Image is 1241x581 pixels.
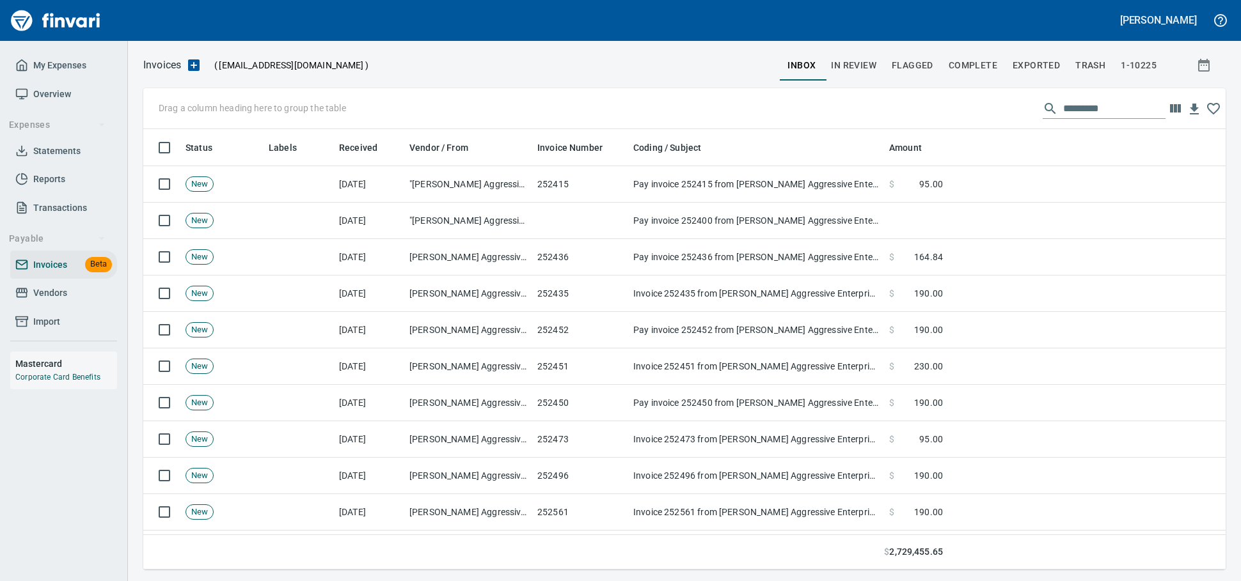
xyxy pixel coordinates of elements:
td: 252496 [532,458,628,494]
td: Invoice 252473 from [PERSON_NAME] Aggressive Enterprises, Inc. [628,421,884,458]
nav: breadcrumb [143,58,181,73]
span: Exported [1013,58,1060,74]
td: Invoice 252435 from [PERSON_NAME] Aggressive Enterprises, Inc. [628,275,884,312]
span: Complete [949,58,997,74]
span: Status [186,140,229,155]
span: Statements [33,143,81,159]
span: Transactions [33,200,87,216]
span: My Expenses [33,58,86,74]
span: $ [889,360,894,373]
td: 252436 [532,239,628,275]
button: Show invoices within a particular date range [1185,54,1226,77]
span: New [186,506,213,518]
span: 2,729,455.65 [889,545,943,559]
span: Labels [269,140,297,155]
td: 252452 [532,312,628,348]
td: [DATE] [334,531,404,567]
span: $ [889,251,894,263]
td: [DATE] [334,275,404,312]
span: Import [33,314,60,330]
span: Beta [85,257,112,272]
span: 190.00 [914,396,943,409]
img: Finvari [8,5,104,36]
button: Expenses [4,113,111,137]
p: Invoices [143,58,181,73]
span: New [186,178,213,190]
a: Overview [10,80,117,109]
span: 190.00 [914,287,943,300]
span: New [186,397,213,409]
span: Coding / Subject [633,140,718,155]
span: In Review [831,58,876,74]
span: Amount [889,140,922,155]
span: Overview [33,86,71,102]
span: Invoice Number [537,140,619,155]
td: Invoice 252496 from [PERSON_NAME] Aggressive Enterprises, Inc. [628,458,884,494]
span: [EMAIL_ADDRESS][DOMAIN_NAME] [217,59,365,72]
td: [DATE] [334,421,404,458]
button: Upload an Invoice [181,58,207,73]
td: [DATE] [334,385,404,421]
h5: [PERSON_NAME] [1120,13,1197,27]
span: 230.00 [914,360,943,373]
button: Payable [4,227,111,251]
td: "[PERSON_NAME] Aggressive Enterprises, Inc." <[EMAIL_ADDRESS][DOMAIN_NAME]> [404,203,532,239]
td: Pay invoice 252400 from [PERSON_NAME] Aggressive Enterprises, Inc. with a few clicks [628,203,884,239]
span: $ [889,287,894,300]
a: InvoicesBeta [10,251,117,279]
span: Amount [889,140,938,155]
td: 252451 [532,348,628,385]
td: 252435 [532,275,628,312]
td: "[PERSON_NAME] Aggressive Enterprises, Inc." <[EMAIL_ADDRESS][DOMAIN_NAME]> [404,166,532,203]
td: Pay invoice 252415 from [PERSON_NAME] Aggressive Enterprises, Inc. with a few clicks [628,166,884,203]
span: 190.00 [914,323,943,336]
span: Flagged [892,58,933,74]
td: Pay invoice 252436 from [PERSON_NAME] Aggressive Enterprises, Inc. with a few clicks [628,239,884,275]
a: Reports [10,165,117,194]
td: Invoice 252599 from [PERSON_NAME] Aggressive Enterprises, Inc. [628,531,884,567]
button: Click to remember these column choices [1204,99,1223,118]
span: $ [889,433,894,445]
td: [PERSON_NAME] Aggressive Enterprises Inc. (1-22812) [404,385,532,421]
td: [DATE] [334,348,404,385]
span: 190.00 [914,469,943,482]
span: New [186,288,213,300]
span: $ [889,178,894,190]
span: $ [889,323,894,336]
td: 252415 [532,166,628,203]
td: [DATE] [334,203,404,239]
button: Download Table [1185,100,1204,119]
td: Invoice 252561 from [PERSON_NAME] Aggressive Enterprises, Inc. [628,494,884,531]
span: New [186,360,213,373]
a: Vendors [10,279,117,307]
span: Vendor / From [409,140,485,155]
button: [PERSON_NAME] [1117,10,1200,30]
td: [PERSON_NAME] Aggressive Enterprises Inc. (1-22812) [404,458,532,494]
td: Pay invoice 252450 from [PERSON_NAME] Aggressive Enterprises, Inc. with a few clicks [628,385,884,421]
span: Expenses [9,117,106,133]
td: [PERSON_NAME] Aggressive Enterprises Inc. (1-22812) [404,275,532,312]
span: inbox [787,58,816,74]
td: [DATE] [334,312,404,348]
td: 252473 [532,421,628,458]
span: New [186,215,213,227]
span: trash [1075,58,1105,74]
span: Payable [9,231,106,247]
span: Received [339,140,394,155]
span: Coding / Subject [633,140,701,155]
td: 252599 [532,531,628,567]
a: Transactions [10,194,117,222]
span: 164.84 [914,251,943,263]
span: $ [884,545,889,559]
td: [PERSON_NAME] Aggressive Enterprises Inc. (1-22812) [404,348,532,385]
span: Vendors [33,285,67,301]
span: $ [889,506,894,518]
p: ( ) [207,59,368,72]
span: $ [889,469,894,482]
td: [PERSON_NAME] Aggressive Enterprises Inc. (1-22812) [404,494,532,531]
td: [DATE] [334,166,404,203]
span: Invoice Number [537,140,603,155]
span: New [186,433,213,445]
p: Drag a column heading here to group the table [159,102,346,114]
